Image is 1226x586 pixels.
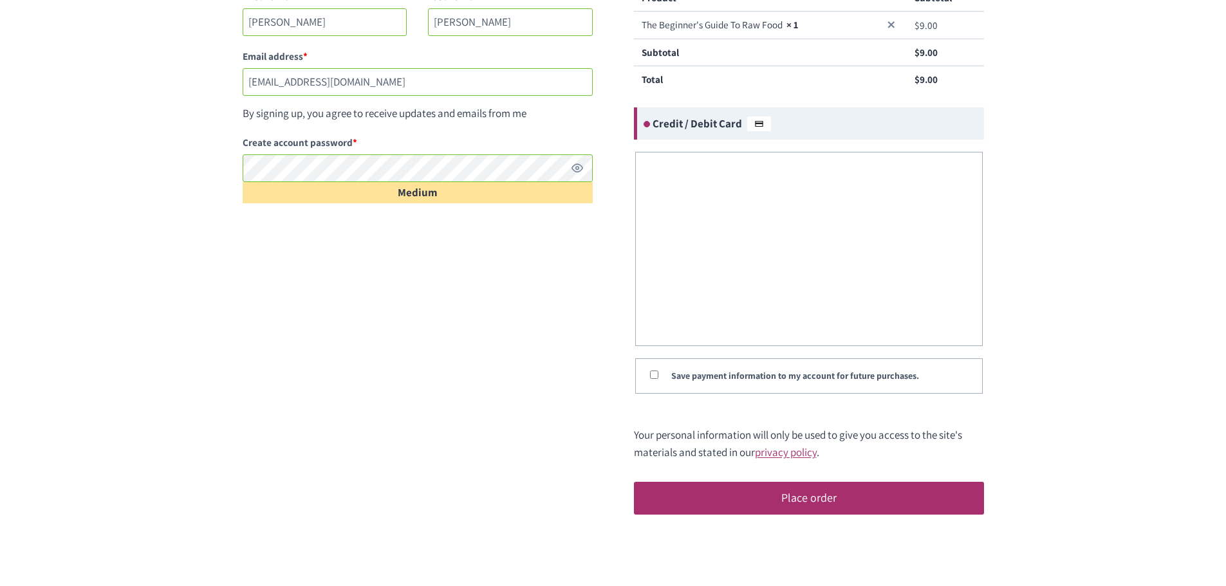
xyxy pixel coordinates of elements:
a: privacy policy [755,445,817,459]
a: Remove this item [884,17,899,33]
img: Credit / Debit Card [747,116,771,132]
label: Credit / Debit Card [634,107,984,140]
span: $ [915,46,920,59]
bdi: 9.00 [915,19,938,32]
button: Place order [634,482,984,514]
label: Create account password [243,131,593,154]
span: $ [915,19,920,32]
th: Subtotal [634,39,907,66]
label: Save payment information to my account for future purchases. [671,370,919,381]
p: Your personal information will only be used to give you access to the site's materials and stated... [634,426,984,461]
span: The Beginner's Guide To Raw Food [642,18,783,31]
bdi: 9.00 [915,73,938,86]
th: Total [634,66,907,93]
span: $ [915,73,920,86]
strong: × 1 [786,18,798,31]
p: By signing up, you agree to receive updates and emails from me [243,105,593,122]
iframe: To enrich screen reader interactions, please activate Accessibility in Grammarly extension settings [647,156,965,340]
label: Email address [243,44,593,68]
div: Medium [243,182,593,203]
button: Show password [570,161,584,176]
bdi: 9.00 [915,46,938,59]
